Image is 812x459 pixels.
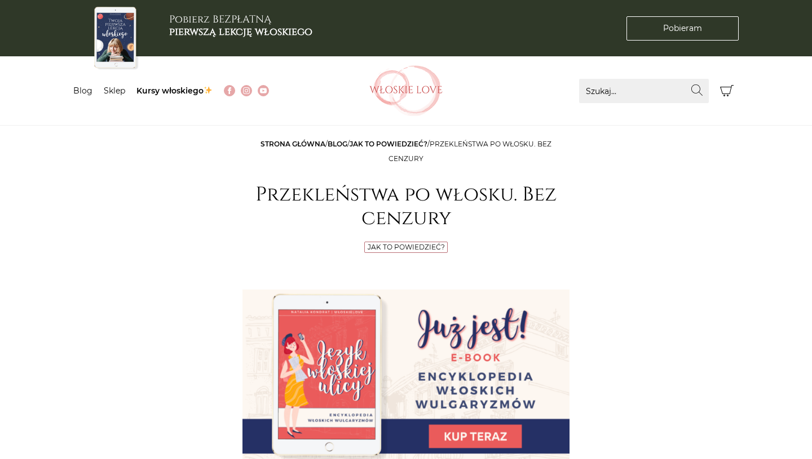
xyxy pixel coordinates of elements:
b: pierwszą lekcję włoskiego [169,25,312,39]
span: Pobieram [663,23,702,34]
a: Jak to powiedzieć? [368,243,445,251]
a: Blog [73,86,92,96]
span: Przekleństwa po włosku. Bez cenzury [389,140,551,163]
a: Blog [328,140,347,148]
img: ✨ [204,86,212,94]
h3: Pobierz BEZPŁATNĄ [169,14,312,38]
span: / / / [261,140,551,163]
a: Strona główna [261,140,325,148]
a: Jak to powiedzieć? [350,140,427,148]
img: Włoskielove [369,65,443,116]
input: Szukaj... [579,79,709,103]
a: Pobieram [626,16,739,41]
h1: Przekleństwa po włosku. Bez cenzury [242,183,570,230]
a: Kursy włoskiego [136,86,213,96]
button: Koszyk [714,79,739,103]
a: Sklep [104,86,125,96]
